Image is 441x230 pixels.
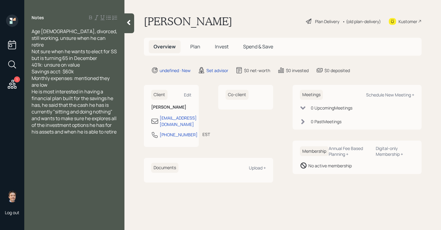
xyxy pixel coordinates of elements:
[160,67,191,74] div: undefined · New
[226,90,249,100] h6: Co-client
[6,190,18,202] img: robby-grisanti-headshot.png
[184,92,192,98] div: Edit
[244,67,270,74] div: $0 net-worth
[151,163,178,173] h6: Documents
[32,28,118,48] span: Age [DEMOGRAPHIC_DATA], divorced, still working, unsure when he can retire
[206,67,228,74] div: Set advisor
[32,75,110,88] span: Monthly expenses: mentioned they are low
[154,43,176,50] span: Overview
[14,76,20,82] div: 1
[300,146,329,156] h6: Membership
[308,162,352,169] div: No active membership
[151,105,192,110] h6: [PERSON_NAME]
[32,68,74,75] span: Savings acct: $60k
[32,88,117,135] span: He is most interested in having a financial plan built for the savings he has, he said that the c...
[376,145,414,157] div: Digital-only Membership +
[300,90,323,100] h6: Meetings
[144,15,232,28] h1: [PERSON_NAME]
[32,48,118,61] span: Not sure when he wants to elect for SS but is turning 65 in December
[311,118,341,125] div: 0 Past Meeting s
[324,67,350,74] div: $0 deposited
[366,92,414,98] div: Schedule New Meeting +
[399,18,417,25] div: Kustomer
[32,15,44,21] label: Notes
[215,43,229,50] span: Invest
[249,165,266,171] div: Upload +
[160,131,198,138] div: [PHONE_NUMBER]
[286,67,309,74] div: $0 invested
[311,105,352,111] div: 0 Upcoming Meeting s
[160,115,197,127] div: [EMAIL_ADDRESS][DOMAIN_NAME]
[151,90,168,100] h6: Client
[342,18,381,25] div: • (old plan-delivery)
[243,43,273,50] span: Spend & Save
[190,43,200,50] span: Plan
[329,145,371,157] div: Annual Fee Based Planning +
[315,18,339,25] div: Plan Delivery
[202,131,210,138] div: EST
[32,61,80,68] span: 401k: unsure on value
[5,210,19,215] div: Log out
